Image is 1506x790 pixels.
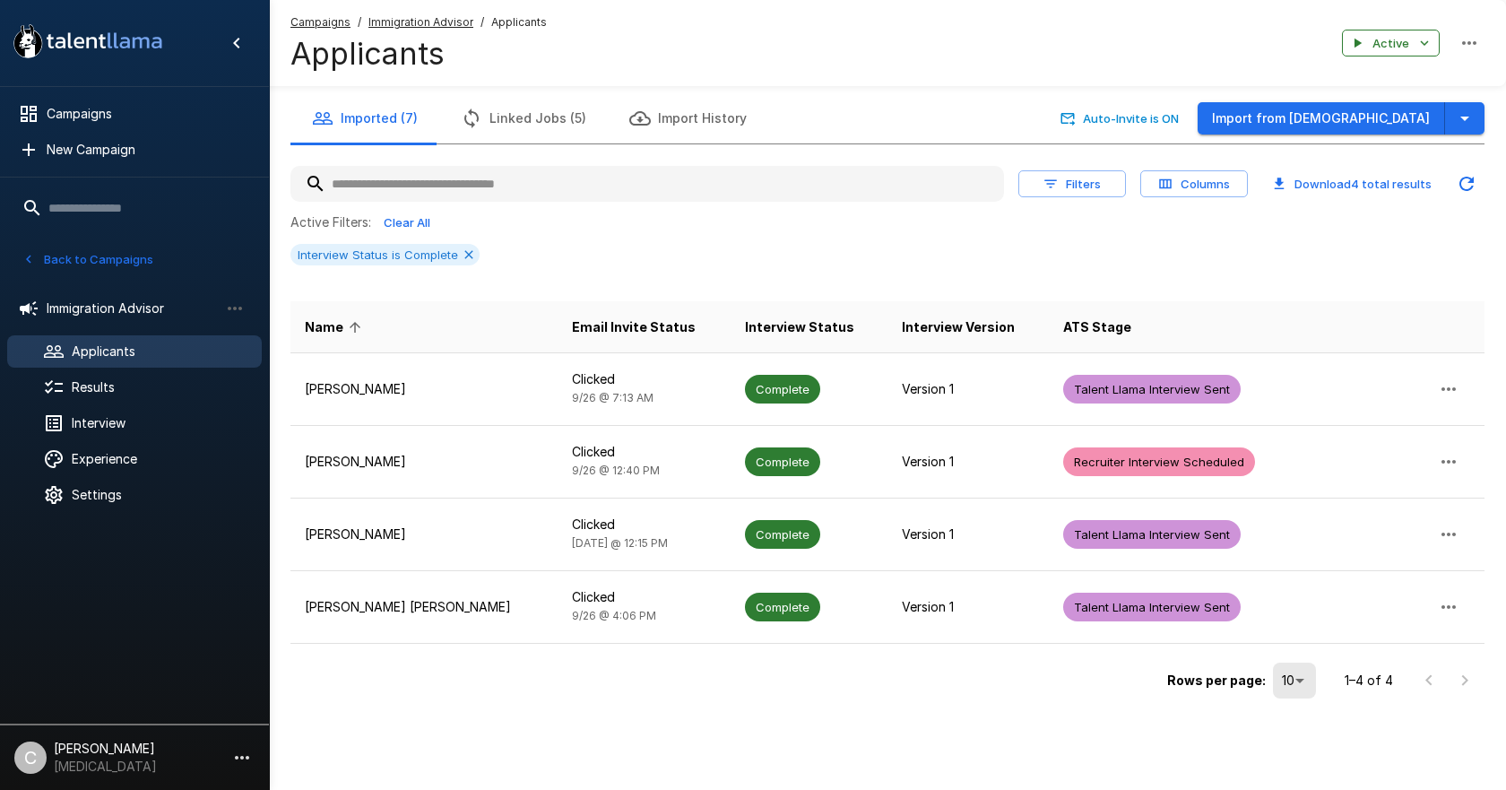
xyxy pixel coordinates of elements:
span: / [358,13,361,31]
u: Campaigns [290,15,351,29]
p: Version 1 [902,453,1034,471]
span: Talent Llama Interview Sent [1063,599,1241,616]
button: Auto-Invite is ON [1057,105,1183,133]
p: Rows per page: [1167,672,1266,690]
button: Linked Jobs (5) [439,93,608,143]
button: Updated Today - 12:35 PM [1449,166,1484,202]
p: [PERSON_NAME] [305,380,543,398]
button: Active [1342,30,1440,57]
div: 10 [1273,663,1316,699]
span: [DATE] @ 12:15 PM [572,536,668,550]
button: Download4 total results [1262,170,1441,198]
p: Active Filters: [290,213,371,231]
span: Email Invite Status [572,317,696,338]
button: Imported (7) [290,93,439,143]
span: Complete [745,381,820,398]
span: Applicants [491,13,547,31]
span: Talent Llama Interview Sent [1063,381,1241,398]
p: Version 1 [902,380,1034,398]
span: 9/26 @ 4:06 PM [572,609,656,622]
span: Interview Version [902,317,1015,338]
span: Complete [745,454,820,471]
button: Columns [1140,170,1248,198]
span: / [480,13,484,31]
p: [PERSON_NAME] [305,525,543,543]
span: Talent Llama Interview Sent [1063,526,1241,543]
p: Clicked [572,370,716,388]
button: Clear All [378,209,436,237]
button: Import from [DEMOGRAPHIC_DATA] [1198,102,1445,135]
p: Version 1 [902,598,1034,616]
span: Complete [745,599,820,616]
p: [PERSON_NAME] [PERSON_NAME] [305,598,543,616]
span: Recruiter Interview Scheduled [1063,454,1255,471]
span: Complete [745,526,820,543]
button: Filters [1018,170,1126,198]
p: Clicked [572,516,716,534]
p: Clicked [572,443,716,461]
span: Name [305,317,367,338]
span: Interview Status is Complete [290,247,465,262]
div: Interview Status is Complete [290,244,480,265]
p: Version 1 [902,525,1034,543]
p: [PERSON_NAME] [305,453,543,471]
p: Clicked [572,588,716,606]
span: ATS Stage [1063,317,1131,338]
span: 9/26 @ 12:40 PM [572,464,660,477]
u: Immigration Advisor [368,15,473,29]
button: Import History [608,93,768,143]
p: 1–4 of 4 [1345,672,1393,690]
span: Interview Status [745,317,854,338]
span: 9/26 @ 7:13 AM [572,391,653,404]
h4: Applicants [290,35,547,73]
